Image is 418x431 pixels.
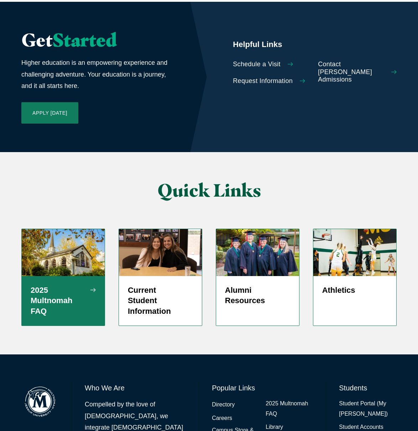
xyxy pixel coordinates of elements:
[225,285,290,306] h5: Alumni Resources
[85,383,186,393] h6: Who We Are
[216,229,299,276] img: 50 Year Alumni 2019
[313,229,397,326] a: Women's Basketball player shooting jump shot Athletics
[212,383,313,393] h6: Popular Links
[86,181,332,200] h2: Quick Links
[212,413,232,424] a: Careers
[21,383,59,420] img: Multnomah Campus of Jessup University logo
[119,229,202,326] a: screenshot-2024-05-27-at-1.37.12-pm Current Student Information
[339,399,397,419] a: Student Portal (My [PERSON_NAME])
[313,229,396,276] img: WBBALL_WEB
[339,383,397,393] h6: Students
[266,399,313,419] a: 2025 Multnomah FAQ
[212,400,235,410] a: Directory
[22,229,105,276] img: Prayer Chapel in Fall
[318,61,384,84] span: Contact [PERSON_NAME] Admissions
[318,61,397,84] a: Contact [PERSON_NAME] Admissions
[21,229,105,326] a: Prayer Chapel in Fall 2025 Multnomah FAQ
[31,285,96,317] h5: 2025 Multnomah FAQ
[233,61,312,68] a: Schedule a Visit
[53,29,117,51] span: Started
[233,61,281,68] span: Schedule a Visit
[21,57,176,92] p: Higher education is an empowering experience and challenging adventure. Your education is a journ...
[21,102,78,124] a: Apply [DATE]
[322,285,387,296] h5: Athletics
[21,30,176,50] h2: Get
[216,229,299,326] a: 50 Year Alumni 2019 Alumni Resources
[128,285,193,317] h5: Current Student Information
[233,77,312,85] a: Request Information
[233,39,397,50] h5: Helpful Links
[119,229,202,276] img: screenshot-2024-05-27-at-1.37.12-pm
[233,77,293,85] span: Request Information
